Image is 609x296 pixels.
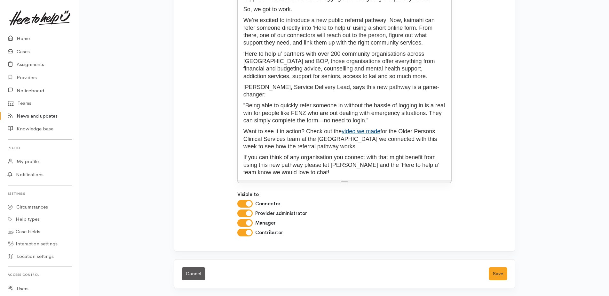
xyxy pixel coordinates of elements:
a: Cancel [182,267,205,280]
p: So, we got to work. [241,6,448,13]
p: “Being able to quickly refer someone in without the hassle of logging in is a real win for people... [241,102,448,124]
p: [PERSON_NAME], Service Delivery Lead, says this new pathway is a game-changer: [241,84,448,99]
h6: Profile [8,144,72,152]
p: We’re excited to introduce a new public referral pathway! Now, kaimahi can refer someone directly... [241,17,448,47]
label: Visible to [237,191,259,198]
div: Resize [238,180,452,183]
p: If you can think of any organisation you connect with that might benefit from using this new path... [241,154,448,176]
p: Want to see it in action? Check out the for the Older Persons Clinical Services team at the [GEOG... [241,128,448,150]
label: Connector [255,200,281,208]
p: ‘Here to help u’ partners with over 200 community organisations across [GEOGRAPHIC_DATA] and BOP,... [241,50,448,80]
label: Manager [255,219,276,227]
a: video we made [342,128,380,135]
button: Save [489,267,507,280]
h6: Access control [8,270,72,279]
h6: Settings [8,189,72,198]
label: Provider administrator [255,210,307,217]
label: Contributor [255,229,283,236]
